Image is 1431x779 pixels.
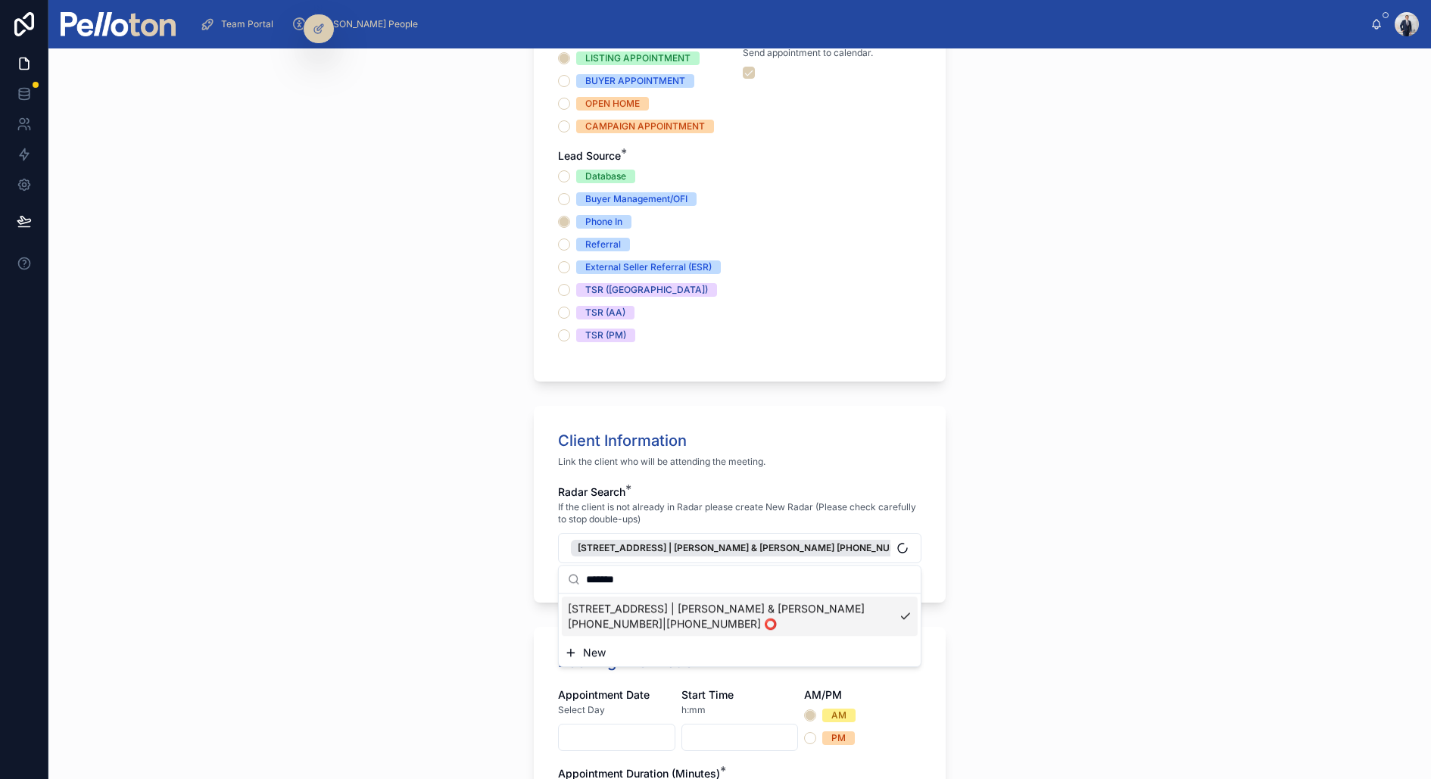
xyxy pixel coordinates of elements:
[313,18,418,30] span: [PERSON_NAME] People
[558,688,650,701] span: Appointment Date
[61,12,176,36] img: App logo
[585,120,705,133] div: CAMPAIGN APPOINTMENT
[681,688,734,701] span: Start Time
[585,283,708,297] div: TSR ([GEOGRAPHIC_DATA])
[221,18,273,30] span: Team Portal
[831,731,846,745] div: PM
[558,456,765,468] span: Link the client who will be attending the meeting.
[558,430,687,451] h1: Client Information
[585,74,685,88] div: BUYER APPOINTMENT
[585,238,621,251] div: Referral
[195,11,284,38] a: Team Portal
[804,688,842,701] span: AM/PM
[558,149,621,162] span: Lead Source
[585,192,687,206] div: Buyer Management/OFI
[585,260,712,274] div: External Seller Referral (ESR)
[585,51,691,65] div: LISTING APPOINTMENT
[831,709,846,722] div: AM
[583,645,606,660] span: New
[585,215,622,229] div: Phone In
[585,329,626,342] div: TSR (PM)
[287,11,429,38] a: [PERSON_NAME] People
[681,704,706,716] span: h:mm
[558,501,921,525] span: If the client is not already in Radar please create New Radar (Please check carefully to stop dou...
[559,594,921,639] div: Suggestions
[578,542,1017,554] span: [STREET_ADDRESS] | [PERSON_NAME] & [PERSON_NAME] [PHONE_NUMBER]|[PHONE_NUMBER] ⭕️
[571,540,1039,556] button: Unselect 31957
[558,704,605,716] span: Select Day
[585,97,640,111] div: OPEN HOME
[585,170,626,183] div: Database
[188,8,1370,41] div: scrollable content
[558,533,921,563] button: Select Button
[568,601,893,631] span: [STREET_ADDRESS] | [PERSON_NAME] & [PERSON_NAME] [PHONE_NUMBER]|[PHONE_NUMBER] ⭕️
[565,645,915,660] button: New
[558,485,625,498] span: Radar Search
[743,47,873,59] span: Send appointment to calendar.
[585,306,625,319] div: TSR (AA)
